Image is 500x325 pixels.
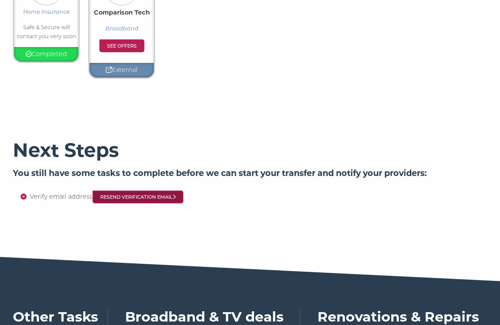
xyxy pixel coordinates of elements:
[105,25,138,32] em: Broadband
[13,167,487,179] h6: You still have some tasks to complete before we can start your transfer and notify your providers:
[99,39,144,52] a: See offers
[30,192,487,203] li: Verify email address
[93,191,183,203] a: Resend Verification Email
[94,9,150,16] strong: Comparison Tech
[16,49,76,59] p: Completed
[13,139,487,161] h2: Next Steps
[23,9,70,15] em: Home Insurance
[92,65,152,75] p: External
[14,23,78,41] p: Safe & Secure will contact you very soon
